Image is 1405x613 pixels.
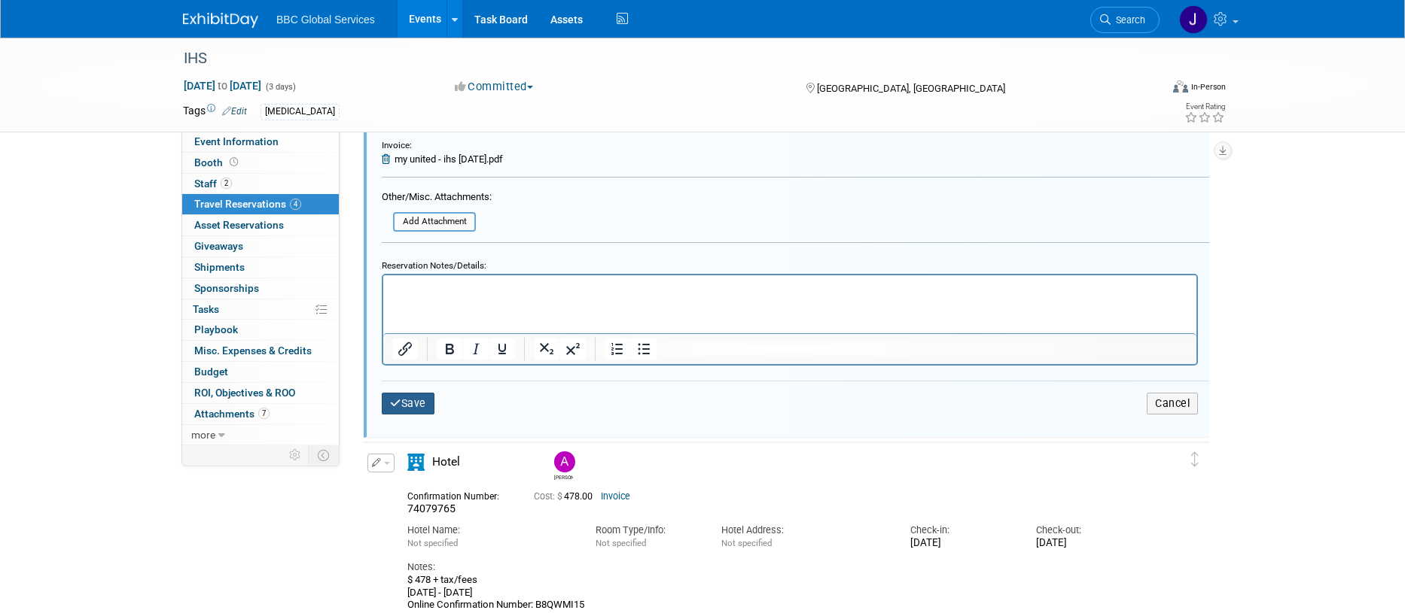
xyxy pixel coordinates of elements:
div: Alex Corrigan [550,451,577,481]
a: Invoice [601,491,630,502]
div: Check-in: [910,523,1013,537]
button: Subscript [534,338,559,360]
span: Misc. Expenses & Credits [194,344,312,357]
a: Staff2 [182,174,339,194]
a: Giveaways [182,236,339,256]
span: 74079765 [407,502,456,514]
span: Staff [194,178,232,190]
span: ROI, Objectives & ROO [194,387,295,399]
span: Cost: $ [534,491,564,502]
a: Event Information [182,132,339,152]
div: Event Format [1071,78,1226,101]
button: Italic [463,338,489,360]
span: Asset Reservations [194,219,284,231]
span: Event Information [194,135,279,147]
button: Save [382,393,434,414]
i: Click and drag to move item [1191,452,1199,467]
button: Bullet list [631,338,657,360]
a: Budget [182,362,339,382]
div: Hotel Address: [721,523,887,537]
div: Confirmation Number: [407,487,511,502]
span: 2 [221,178,232,189]
span: my united - ihs [DATE].pdf [395,153,503,165]
button: Committed [450,79,539,95]
img: Jennifer Benedict [1179,5,1208,34]
img: Format-Inperson.png [1173,80,1188,93]
div: [MEDICAL_DATA] [261,104,340,120]
iframe: Rich Text Area [383,275,1196,333]
div: Invoice: [382,140,503,153]
button: Bold [437,338,462,360]
span: Travel Reservations [194,198,301,210]
button: Insert/edit link [392,338,418,360]
div: IHS [178,45,1137,72]
span: Not specified [721,538,772,548]
a: Remove Attachment [382,153,395,165]
span: 478.00 [534,491,599,502]
div: Room Type/Info: [596,523,699,537]
span: Playbook [194,323,238,335]
button: Numbered list [605,338,630,360]
a: Attachments7 [182,404,339,424]
td: Toggle Event Tabs [309,445,340,465]
span: BBC Global Services [276,14,375,26]
a: Playbook [182,320,339,340]
div: Hotel Name: [407,523,573,537]
span: Search [1111,14,1145,26]
button: Underline [489,338,515,360]
a: Edit [222,106,247,117]
i: Hotel [407,454,425,471]
span: Sponsorships [194,282,259,294]
span: Budget [194,366,228,378]
button: Cancel [1147,393,1198,414]
a: Shipments [182,257,339,278]
div: [DATE] [910,537,1013,550]
td: Tags [183,103,247,120]
div: Other/Misc. Attachments: [382,190,492,208]
span: to [215,80,230,92]
img: ExhibitDay [183,13,258,28]
div: Event Rating [1184,103,1225,111]
a: Asset Reservations [182,215,339,235]
td: Personalize Event Tab Strip [282,445,309,465]
span: 4 [290,199,301,210]
span: [DATE] [DATE] [183,79,262,93]
span: 7 [258,408,270,419]
span: Hotel [432,455,460,469]
span: Attachments [194,408,270,420]
button: Superscript [560,338,586,360]
span: Booth [194,156,241,168]
span: Not specified [407,538,458,548]
span: more [191,429,215,441]
span: Giveaways [194,240,243,252]
a: Sponsorships [182,278,339,299]
a: Booth [182,153,339,173]
img: Alex Corrigan [554,451,575,472]
span: Tasks [193,303,219,315]
div: In-Person [1190,81,1226,93]
div: Check-out: [1036,523,1139,537]
a: Travel Reservations4 [182,194,339,214]
a: more [182,425,339,445]
a: Misc. Expenses & Credits [182,341,339,361]
span: Shipments [194,261,245,273]
span: (3 days) [264,82,296,92]
div: Notes: [407,560,1139,574]
a: Search [1090,7,1160,33]
a: Tasks [182,299,339,320]
a: ROI, Objectives & ROO [182,383,339,403]
div: Alex Corrigan [554,472,573,481]
span: Not specified [596,538,646,548]
span: [GEOGRAPHIC_DATA], [GEOGRAPHIC_DATA] [817,83,1005,94]
div: Reservation Notes/Details: [382,253,1198,274]
div: [DATE] [1036,537,1139,550]
span: Booth not reserved yet [227,156,241,168]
